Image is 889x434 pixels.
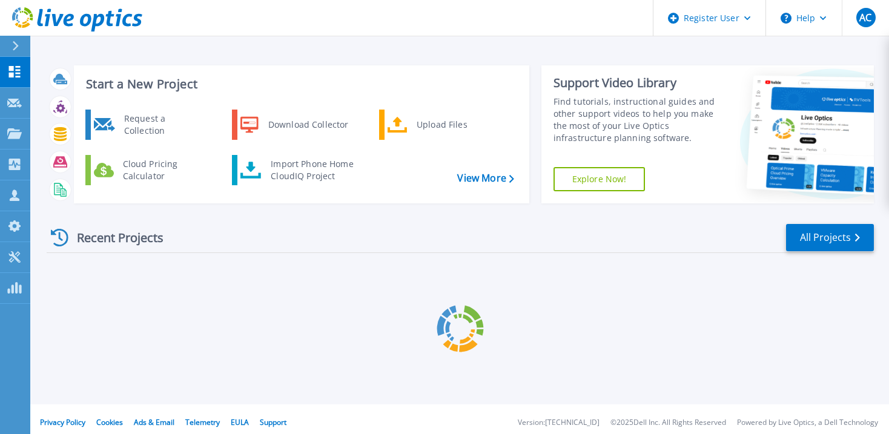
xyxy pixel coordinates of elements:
div: Import Phone Home CloudIQ Project [265,158,359,182]
div: Support Video Library [554,75,720,91]
a: Download Collector [232,110,356,140]
div: Request a Collection [118,113,207,137]
a: Telemetry [185,417,220,427]
a: Support [260,417,286,427]
a: Request a Collection [85,110,210,140]
div: Find tutorials, instructional guides and other support videos to help you make the most of your L... [554,96,720,144]
a: Cloud Pricing Calculator [85,155,210,185]
li: Version: [TECHNICAL_ID] [518,419,600,427]
div: Cloud Pricing Calculator [117,158,207,182]
a: Explore Now! [554,167,646,191]
a: Ads & Email [134,417,174,427]
div: Download Collector [262,113,354,137]
a: Cookies [96,417,123,427]
li: © 2025 Dell Inc. All Rights Reserved [610,419,726,427]
a: EULA [231,417,249,427]
a: All Projects [786,224,874,251]
span: AC [859,13,871,22]
div: Upload Files [411,113,500,137]
li: Powered by Live Optics, a Dell Technology [737,419,878,427]
a: Privacy Policy [40,417,85,427]
a: View More [457,173,514,184]
a: Upload Files [379,110,503,140]
h3: Start a New Project [86,77,514,91]
div: Recent Projects [47,223,180,252]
